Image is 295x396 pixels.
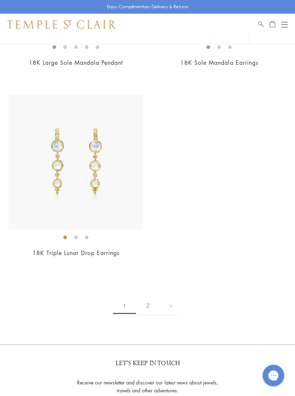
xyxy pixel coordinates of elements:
[9,95,143,229] img: 18K Triple Lunar Drop Earrings
[259,362,288,389] iframe: Gorgias live chat messenger
[115,359,180,368] p: LET'S KEEP IN TOUCH
[270,20,275,29] a: Open Shopping Bag
[7,20,116,29] img: Temple St. Clair
[113,297,136,314] span: 1
[281,20,288,29] button: Open navigation
[75,378,221,394] p: Receive our newsletter and discover our latest news about jewels, travels and other adventures.
[136,296,160,315] a: 2
[160,296,182,315] a: Next page
[258,20,264,29] a: Search
[32,249,119,257] a: 18K Triple Lunar Drop Earrings
[29,59,123,67] a: 18K Large Sole Mandala Pendant
[107,3,189,10] p: Enjoy Complimentary Delivery & Returns
[180,59,258,67] a: 18K Sole Mandala Earrings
